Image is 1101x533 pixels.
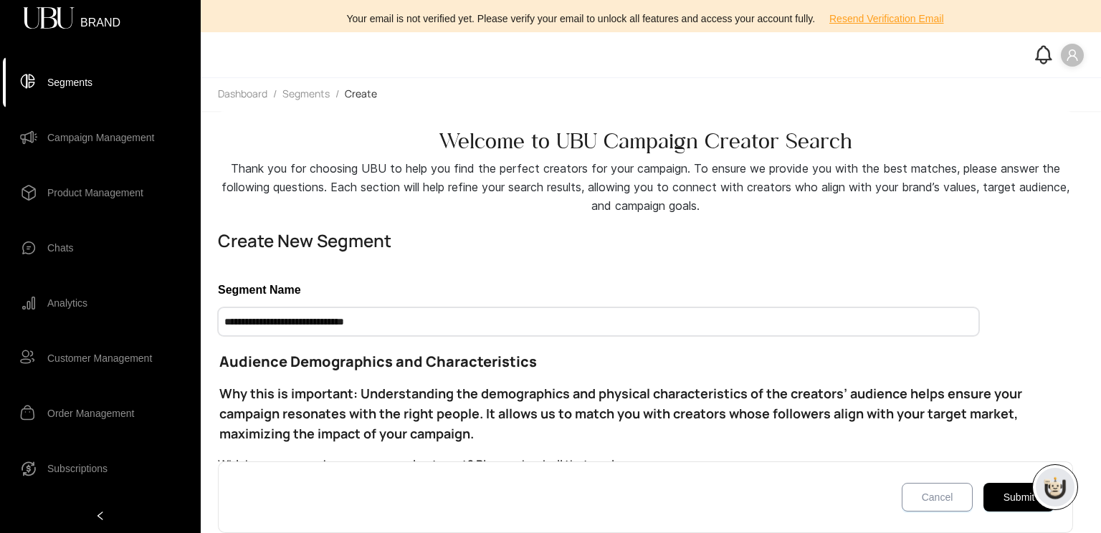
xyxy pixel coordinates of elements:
[219,383,1072,443] h5: Why this is important: Understanding the demographics and physical characteristics of the creator...
[829,11,944,27] span: Resend Verification Email
[47,344,152,373] span: Customer Management
[1004,489,1035,505] span: Submit
[218,456,1073,473] h6: Which age groups does your campaign target? Please check all that apply:
[219,352,1072,372] h4: Audience Demographics and Characteristics
[280,87,333,102] a: Segments
[922,489,953,505] span: Cancel
[218,160,1073,215] div: Thank you for choosing UBU to help you find the perfect creators for your campaign. To ensure we ...
[218,128,1073,154] h2: Welcome to UBU Campaign Creator Search
[209,7,1092,30] div: Your email is not verified yet. Please verify your email to unlock all features and access your a...
[902,483,973,512] button: Cancel
[47,234,74,262] span: Chats
[47,123,154,152] span: Campaign Management
[80,17,120,20] span: BRAND
[47,399,134,428] span: Order Management
[345,87,377,100] span: Create
[47,68,92,97] span: Segments
[1041,473,1069,501] img: chatboticon-C4A3G2IU.png
[273,87,277,102] li: /
[47,454,108,483] span: Subscriptions
[218,281,1073,299] label: Segment Name
[335,87,339,102] li: /
[1066,49,1079,62] span: user
[47,178,143,207] span: Product Management
[983,483,1054,512] button: Submit
[95,511,105,521] span: left
[818,7,955,30] button: Resend Verification Email
[218,229,391,252] h3: Create New Segment
[47,289,87,317] span: Analytics
[218,87,267,100] span: Dashboard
